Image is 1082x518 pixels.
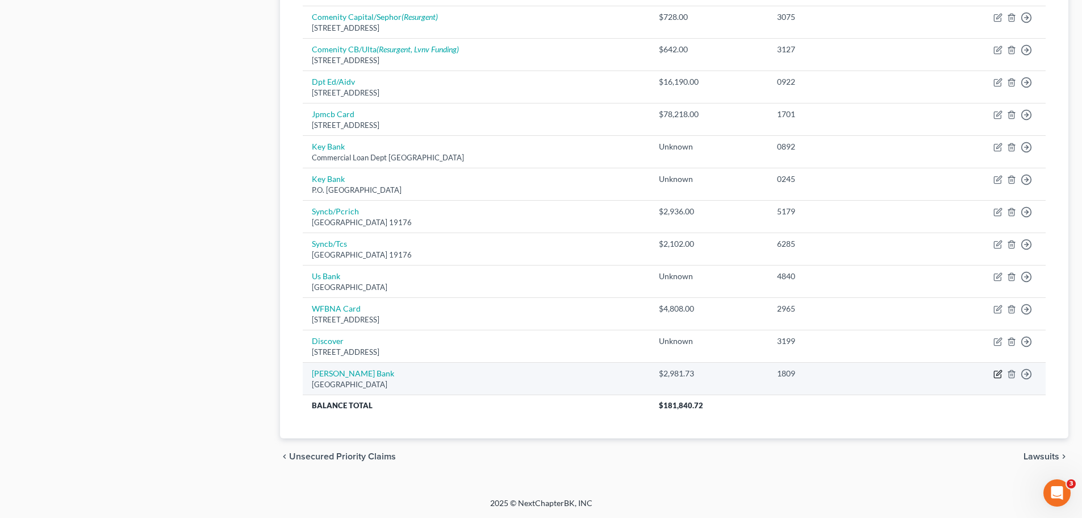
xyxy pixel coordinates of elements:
a: Key Bank [312,142,345,151]
div: $4,808.00 [659,303,759,314]
span: 3 [1067,479,1076,488]
a: Jpmcb Card [312,109,354,119]
div: $78,218.00 [659,109,759,120]
span: Unsecured Priority Claims [289,452,396,461]
i: (Resurgent) [402,12,438,22]
div: [STREET_ADDRESS] [312,88,641,98]
div: [STREET_ADDRESS] [312,314,641,325]
div: 3199 [777,335,912,347]
a: Syncb/Pcrich [312,206,359,216]
th: Balance Total [303,395,650,415]
div: $16,190.00 [659,76,759,88]
div: 0245 [777,173,912,185]
div: [GEOGRAPHIC_DATA] 19176 [312,217,641,228]
div: Unknown [659,141,759,152]
div: $2,102.00 [659,238,759,250]
div: P.O. [GEOGRAPHIC_DATA] [312,185,641,196]
div: Unknown [659,271,759,282]
div: [GEOGRAPHIC_DATA] 19176 [312,250,641,260]
div: [STREET_ADDRESS] [312,347,641,358]
span: Lawsuits [1023,452,1059,461]
a: [PERSON_NAME] Bank [312,368,394,378]
div: 6285 [777,238,912,250]
div: 3075 [777,11,912,23]
a: Us Bank [312,271,340,281]
div: 1809 [777,368,912,379]
div: $642.00 [659,44,759,55]
a: Syncb/Tcs [312,239,347,248]
a: WFBNA Card [312,304,361,313]
div: Unknown [659,335,759,347]
button: chevron_left Unsecured Priority Claims [280,452,396,461]
div: [STREET_ADDRESS] [312,55,641,66]
span: $181,840.72 [659,401,703,410]
iframe: Intercom live chat [1043,479,1071,507]
a: Discover [312,336,344,346]
div: $728.00 [659,11,759,23]
i: chevron_right [1059,452,1068,461]
div: [GEOGRAPHIC_DATA] [312,379,641,390]
a: Comenity CB/Ulta(Resurgent, Lvnv Funding) [312,44,459,54]
div: Commercial Loan Dept [GEOGRAPHIC_DATA] [312,152,641,163]
i: chevron_left [280,452,289,461]
div: 3127 [777,44,912,55]
div: $2,981.73 [659,368,759,379]
div: 0892 [777,141,912,152]
i: (Resurgent, Lvnv Funding) [377,44,459,54]
div: 0922 [777,76,912,88]
div: $2,936.00 [659,206,759,217]
div: [STREET_ADDRESS] [312,23,641,34]
div: 4840 [777,271,912,282]
button: Lawsuits chevron_right [1023,452,1068,461]
div: 2965 [777,303,912,314]
div: [GEOGRAPHIC_DATA] [312,282,641,293]
div: 5179 [777,206,912,217]
div: [STREET_ADDRESS] [312,120,641,131]
a: Dpt Ed/Aidv [312,77,355,86]
a: Key Bank [312,174,345,184]
div: Unknown [659,173,759,185]
a: Comenity Capital/Sephor(Resurgent) [312,12,438,22]
div: 1701 [777,109,912,120]
div: 2025 © NextChapterBK, INC [218,498,865,518]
